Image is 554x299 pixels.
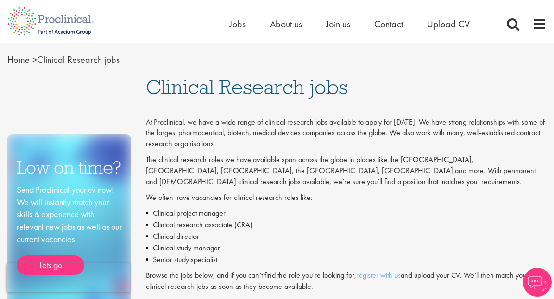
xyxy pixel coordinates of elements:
h3: Low on time? [17,158,122,177]
p: We often have vacancies for clinical research roles like: [146,192,547,203]
img: Chatbot [523,268,552,297]
div: Send Proclinical your cv now! We will instantly match your skills & experience with relevant new ... [17,184,122,275]
span: > [32,53,37,66]
a: breadcrumb link to Home [7,53,30,66]
li: Senior study specialist [146,254,547,265]
p: The clinical research roles we have available span across the globe in places like the [GEOGRAPHI... [146,154,547,187]
a: Upload CV [427,18,470,30]
p: At Proclinical, we have a wide range of clinical research jobs available to apply for [DATE]. We ... [146,117,547,150]
a: Lets go [17,255,84,275]
a: About us [270,18,302,30]
li: Clinical study manager [146,242,547,254]
span: Clinical Research jobs [146,74,348,100]
a: Join us [326,18,350,30]
iframe: reCAPTCHA [7,263,130,292]
span: Clinical Research jobs [7,53,120,66]
a: Jobs [229,18,246,30]
a: Contact [374,18,403,30]
li: Clinical research associate (CRA) [146,219,547,231]
li: Clinical director [146,231,547,242]
p: Browse the jobs below, and if you can’t find the role you’re looking for, and upload your CV. We’... [146,270,547,292]
li: Clinical project manager [146,208,547,219]
a: register with us [356,270,401,280]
